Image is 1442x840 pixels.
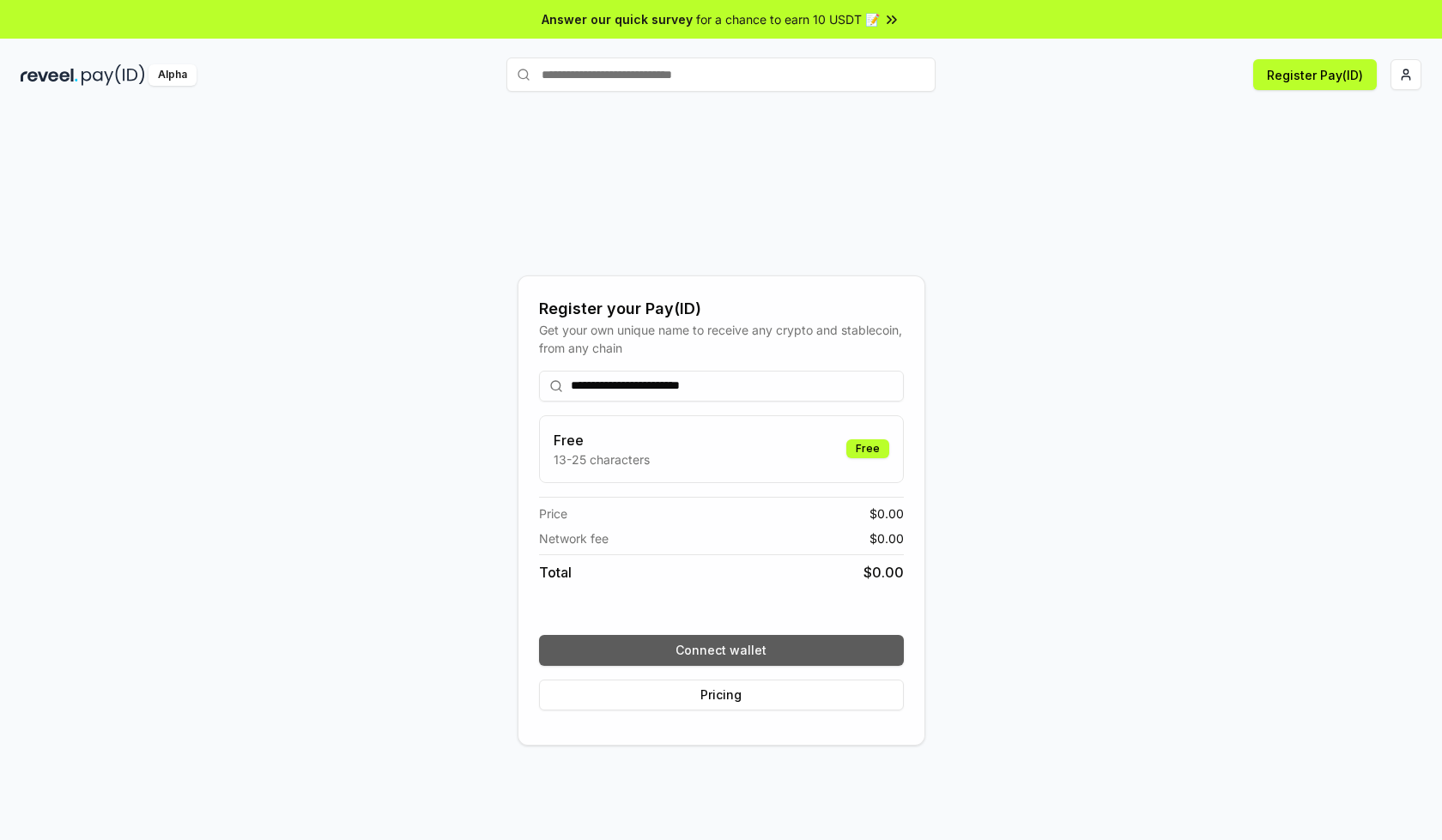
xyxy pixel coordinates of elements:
img: pay_id [82,64,145,86]
span: $ 0.00 [863,562,904,583]
span: $ 0.00 [869,529,904,547]
button: Register Pay(ID) [1253,59,1377,90]
span: Network fee [539,529,609,547]
span: Price [539,505,567,523]
div: Free [846,439,889,458]
span: $ 0.00 [869,505,904,523]
button: Connect wallet [539,635,904,666]
div: Register your Pay(ID) [539,297,904,321]
div: Alpha [148,64,197,86]
button: Pricing [539,680,904,710]
div: Get your own unique name to receive any crypto and stablecoin, from any chain [539,321,904,357]
span: Answer our quick survey [542,10,693,28]
span: Total [539,562,572,583]
p: 13-25 characters [554,450,650,468]
img: reveel_dark [21,64,78,86]
h3: Free [554,430,650,450]
span: for a chance to earn 10 USDT 📝 [696,10,880,28]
